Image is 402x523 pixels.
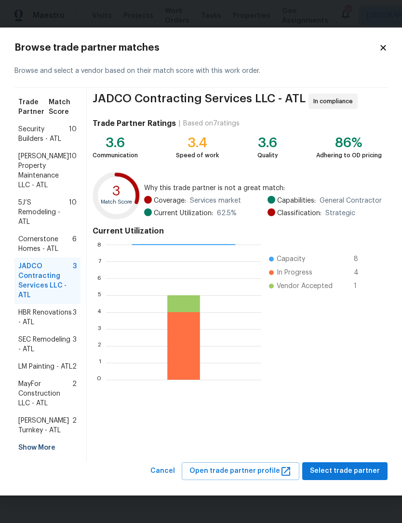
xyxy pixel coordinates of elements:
button: Cancel [147,462,179,480]
span: 62.5 % [217,208,237,218]
span: General Contractor [320,196,382,206]
text: 3 [112,185,121,198]
span: Services market [190,196,241,206]
span: 10 [69,124,77,144]
text: 4 [97,309,101,315]
span: [PERSON_NAME] Property Maintenance LLC - ATL [18,151,69,190]
span: 10 [69,151,77,190]
text: 5 [98,292,101,298]
text: 2 [98,343,101,349]
span: [PERSON_NAME] Turnkey - ATL [18,416,72,435]
span: Why this trade partner is not a great match: [144,183,382,193]
span: 10 [69,198,77,227]
div: 3.6 [257,138,278,148]
span: Coverage: [154,196,186,206]
span: Strategic [325,208,355,218]
span: 3 [73,308,77,327]
span: Security Builders - ATL [18,124,69,144]
span: JADCO Contracting Services LLC - ATL [18,261,73,300]
text: Match Score [101,199,132,205]
h4: Trade Partner Ratings [93,119,176,128]
div: 3.4 [176,138,219,148]
span: In compliance [313,96,357,106]
span: 1 [354,281,369,291]
span: 8 [354,254,369,264]
div: 3.6 [93,138,138,148]
text: 0 [97,377,101,383]
span: Classification: [277,208,322,218]
span: Vendor Accepted [277,281,333,291]
div: Adhering to OD pricing [316,151,382,160]
span: Trade Partner [18,97,49,117]
span: Open trade partner profile [189,465,292,477]
h4: Current Utilization [93,226,382,236]
div: Quality [257,151,278,160]
span: Capacity [277,254,305,264]
span: Current Utilization: [154,208,213,218]
span: 3 [73,335,77,354]
button: Select trade partner [302,462,388,480]
span: Capabilities: [277,196,316,206]
text: 6 [97,275,101,281]
div: Speed of work [176,151,219,160]
span: Match Score [49,97,77,117]
span: In Progress [277,268,312,277]
span: MayFor Construction LLC - ATL [18,379,72,408]
span: JADCO Contracting Services LLC - ATL [93,94,306,109]
span: 5J’S Remodeling - ATL [18,198,69,227]
div: Browse and select a vendor based on their match score with this work order. [14,55,388,88]
span: 3 [73,261,77,300]
div: | [176,119,183,128]
div: Show More [14,439,80,456]
text: 3 [98,326,101,332]
span: 2 [72,416,77,435]
div: Communication [93,151,138,160]
text: 8 [97,242,101,248]
div: Based on 7 ratings [183,119,240,128]
div: 86% [316,138,382,148]
span: 2 [72,362,77,372]
span: Cancel [150,465,175,477]
span: Select trade partner [310,465,380,477]
button: Open trade partner profile [182,462,299,480]
span: Cornerstone Homes - ATL [18,234,72,254]
text: 7 [98,259,101,264]
span: HBR Renovations - ATL [18,308,73,327]
span: SEC Remodeling - ATL [18,335,73,354]
span: 4 [354,268,369,277]
span: LM Painting - ATL [18,362,72,372]
span: 6 [72,234,77,254]
text: 1 [99,360,101,366]
span: 2 [72,379,77,408]
h2: Browse trade partner matches [14,43,379,53]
